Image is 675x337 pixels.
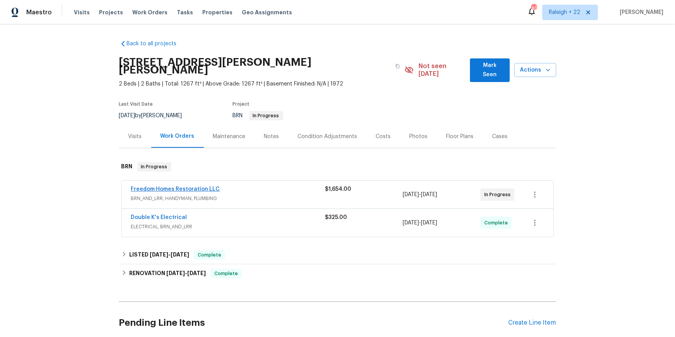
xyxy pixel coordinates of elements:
[484,219,511,227] span: Complete
[476,61,504,80] span: Mark Seen
[391,59,405,73] button: Copy Address
[376,133,391,140] div: Costs
[129,269,206,278] h6: RENOVATION
[119,111,191,120] div: by [PERSON_NAME]
[195,251,224,259] span: Complete
[403,191,437,198] span: -
[119,40,193,48] a: Back to all projects
[129,250,189,260] h6: LISTED
[26,9,52,16] span: Maestro
[403,219,437,227] span: -
[161,132,195,140] div: Work Orders
[264,133,279,140] div: Notes
[250,113,282,118] span: In Progress
[213,133,246,140] div: Maintenance
[128,133,142,140] div: Visits
[233,102,250,106] span: Project
[410,133,428,140] div: Photos
[119,80,405,88] span: 2 Beds | 2 Baths | Total: 1267 ft² | Above Grade: 1267 ft² | Basement Finished: N/A | 1972
[119,102,153,106] span: Last Visit Date
[421,220,437,226] span: [DATE]
[119,246,556,264] div: LISTED [DATE]-[DATE]Complete
[419,62,465,78] span: Not seen [DATE]
[617,9,663,16] span: [PERSON_NAME]
[187,270,206,276] span: [DATE]
[166,270,185,276] span: [DATE]
[138,163,171,171] span: In Progress
[403,192,419,197] span: [DATE]
[242,9,292,16] span: Geo Assignments
[131,223,325,231] span: ELECTRICAL, BRN_AND_LRR
[202,9,232,16] span: Properties
[421,192,437,197] span: [DATE]
[521,65,550,75] span: Actions
[150,252,168,257] span: [DATE]
[171,252,189,257] span: [DATE]
[121,162,133,171] h6: BRN
[132,9,167,16] span: Work Orders
[166,270,206,276] span: -
[177,10,193,15] span: Tasks
[492,133,508,140] div: Cases
[74,9,90,16] span: Visits
[446,133,474,140] div: Floor Plans
[403,220,419,226] span: [DATE]
[470,58,510,82] button: Mark Seen
[211,270,241,277] span: Complete
[150,252,189,257] span: -
[298,133,357,140] div: Condition Adjustments
[131,215,187,220] a: Double K's Electrical
[233,113,283,118] span: BRN
[99,9,123,16] span: Projects
[549,9,580,16] span: Raleigh + 22
[131,186,220,192] a: Freedom Homes Restoration LLC
[119,154,556,179] div: BRN In Progress
[119,264,556,283] div: RENOVATION [DATE]-[DATE]Complete
[325,186,352,192] span: $1,654.00
[119,58,391,74] h2: [STREET_ADDRESS][PERSON_NAME][PERSON_NAME]
[514,63,556,77] button: Actions
[531,5,537,12] div: 407
[325,215,347,220] span: $325.00
[119,113,135,118] span: [DATE]
[131,195,325,202] span: BRN_AND_LRR, HANDYMAN, PLUMBING
[484,191,514,198] span: In Progress
[509,319,556,327] div: Create Line Item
